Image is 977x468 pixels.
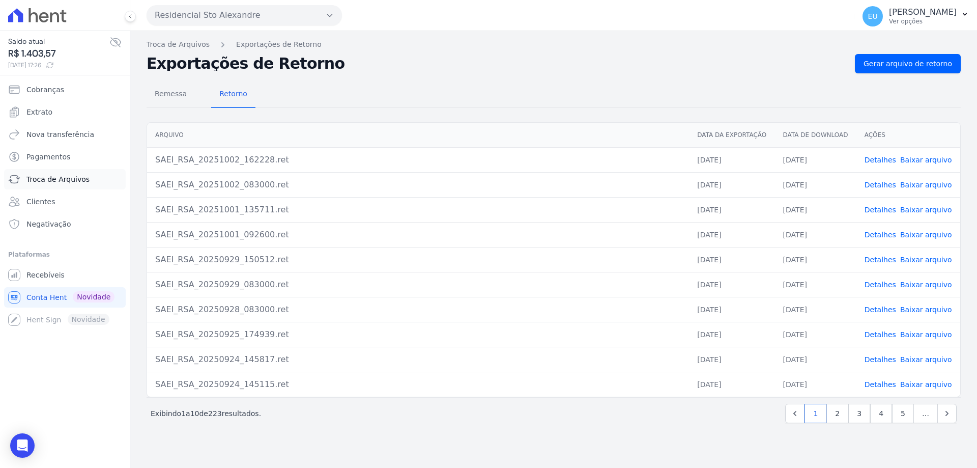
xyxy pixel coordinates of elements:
div: SAEI_RSA_20251002_083000.ret [155,179,681,191]
span: 223 [208,409,222,418]
td: [DATE] [775,272,856,297]
td: [DATE] [775,147,856,172]
p: Ver opções [889,17,957,25]
td: [DATE] [689,347,774,372]
div: SAEI_RSA_20250925_174939.ret [155,328,681,341]
a: Baixar arquivo [900,206,952,214]
a: Retorno [211,81,255,108]
a: 1 [804,404,826,423]
td: [DATE] [689,247,774,272]
button: EU [PERSON_NAME] Ver opções [854,2,977,31]
a: 2 [826,404,848,423]
span: Recebíveis [26,270,65,280]
span: [DATE] 17:26 [8,61,109,70]
a: Next [937,404,957,423]
div: SAEI_RSA_20251002_162228.ret [155,154,681,166]
a: Detalhes [865,306,896,314]
a: Detalhes [865,331,896,339]
span: Conta Hent [26,292,67,302]
div: SAEI_RSA_20250924_145115.ret [155,378,681,391]
p: Exibindo a de resultados. [151,408,261,419]
a: 3 [848,404,870,423]
td: [DATE] [689,322,774,347]
a: Pagamentos [4,147,126,167]
span: EU [868,13,878,20]
a: Exportações de Retorno [236,39,322,50]
a: Baixar arquivo [900,256,952,264]
a: Baixar arquivo [900,380,952,389]
a: Detalhes [865,156,896,164]
a: Detalhes [865,231,896,239]
a: Negativação [4,214,126,234]
div: SAEI_RSA_20250928_083000.ret [155,304,681,316]
th: Data de Download [775,123,856,148]
a: Detalhes [865,380,896,389]
span: 1 [181,409,186,418]
span: R$ 1.403,57 [8,47,109,61]
a: Remessa [147,81,195,108]
a: Cobranças [4,79,126,100]
td: [DATE] [689,272,774,297]
td: [DATE] [775,372,856,397]
td: [DATE] [775,172,856,197]
a: Nova transferência [4,124,126,145]
td: [DATE] [689,147,774,172]
a: 5 [892,404,914,423]
span: Retorno [213,84,253,104]
a: Detalhes [865,206,896,214]
a: Clientes [4,191,126,212]
h2: Exportações de Retorno [147,57,847,71]
div: SAEI_RSA_20251001_135711.ret [155,204,681,216]
td: [DATE] [689,222,774,247]
th: Ações [856,123,960,148]
td: [DATE] [689,297,774,322]
td: [DATE] [775,222,856,247]
a: 4 [870,404,892,423]
td: [DATE] [689,197,774,222]
p: [PERSON_NAME] [889,7,957,17]
a: Recebíveis [4,265,126,285]
span: Remessa [149,84,193,104]
span: … [913,404,938,423]
a: Conta Hent Novidade [4,287,126,308]
span: Gerar arquivo de retorno [864,59,952,69]
span: Extrato [26,107,52,117]
div: SAEI_RSA_20250929_150512.ret [155,254,681,266]
a: Baixar arquivo [900,331,952,339]
div: SAEI_RSA_20250924_145817.ret [155,353,681,366]
a: Gerar arquivo de retorno [855,54,961,73]
a: Detalhes [865,256,896,264]
a: Baixar arquivo [900,281,952,289]
a: Previous [785,404,804,423]
span: Troca de Arquivos [26,174,90,184]
span: Pagamentos [26,152,70,162]
span: Clientes [26,197,55,207]
span: Nova transferência [26,129,94,140]
a: Baixar arquivo [900,181,952,189]
th: Data da Exportação [689,123,774,148]
span: Saldo atual [8,36,109,47]
a: Detalhes [865,281,896,289]
a: Baixar arquivo [900,156,952,164]
div: SAEI_RSA_20251001_092600.ret [155,229,681,241]
a: Baixar arquivo [900,306,952,314]
a: Detalhes [865,181,896,189]
a: Baixar arquivo [900,231,952,239]
td: [DATE] [689,172,774,197]
span: Novidade [73,291,114,302]
span: Negativação [26,219,71,229]
a: Extrato [4,102,126,122]
a: Baixar arquivo [900,355,952,364]
td: [DATE] [689,372,774,397]
a: Detalhes [865,355,896,364]
a: Troca de Arquivos [4,169,126,189]
div: SAEI_RSA_20250929_083000.ret [155,279,681,291]
div: Open Intercom Messenger [10,433,35,458]
td: [DATE] [775,347,856,372]
td: [DATE] [775,247,856,272]
span: 10 [190,409,199,418]
a: Troca de Arquivos [147,39,210,50]
td: [DATE] [775,197,856,222]
button: Residencial Sto Alexandre [147,5,342,25]
nav: Breadcrumb [147,39,961,50]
